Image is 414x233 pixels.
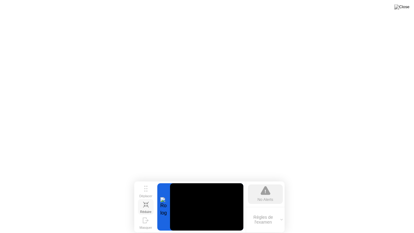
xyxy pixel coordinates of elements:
[138,199,154,215] button: Réduire
[394,5,409,9] img: Close
[246,214,285,225] button: Règles de l'examen
[138,215,154,231] button: Masquer
[139,226,152,229] div: Masquer
[258,197,273,202] div: No Alerts
[139,194,152,198] div: Déplacer
[140,210,151,214] div: Réduire
[138,183,154,199] button: Déplacer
